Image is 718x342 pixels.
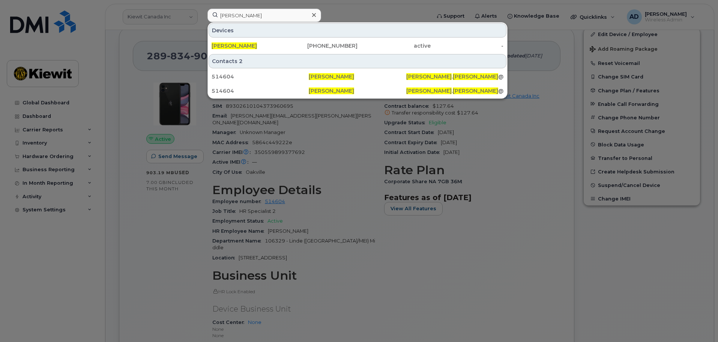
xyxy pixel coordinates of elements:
[209,70,506,83] a: 514604[PERSON_NAME][PERSON_NAME].[PERSON_NAME]@[PERSON_NAME][DOMAIN_NAME]
[212,87,309,95] div: 514604
[685,309,712,336] iframe: Messenger Launcher
[431,42,504,50] div: -
[209,39,506,53] a: [PERSON_NAME][PHONE_NUMBER]active-
[453,87,498,94] span: [PERSON_NAME]
[209,23,506,38] div: Devices
[406,73,452,80] span: [PERSON_NAME]
[209,54,506,68] div: Contacts
[239,57,243,65] span: 2
[309,73,354,80] span: [PERSON_NAME]
[406,87,452,94] span: [PERSON_NAME]
[207,9,321,22] input: Find something...
[212,73,309,80] div: 514604
[212,42,257,49] span: [PERSON_NAME]
[309,87,354,94] span: [PERSON_NAME]
[406,87,503,95] div: . @[PERSON_NAME][DOMAIN_NAME]
[357,42,431,50] div: active
[209,84,506,98] a: 514604[PERSON_NAME][PERSON_NAME].[PERSON_NAME]@[PERSON_NAME][DOMAIN_NAME]
[406,73,503,80] div: . @[PERSON_NAME][DOMAIN_NAME]
[285,42,358,50] div: [PHONE_NUMBER]
[453,73,498,80] span: [PERSON_NAME]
